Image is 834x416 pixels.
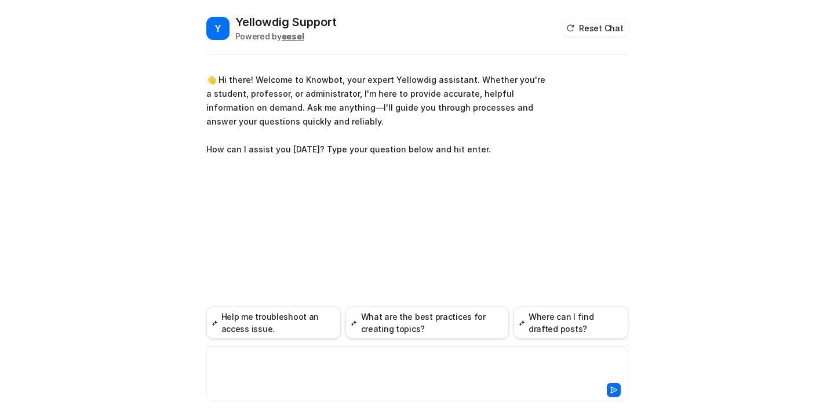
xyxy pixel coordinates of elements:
p: 👋 Hi there! Welcome to Knowbot, your expert Yellowdig assistant. Whether you're a student, profes... [206,73,545,156]
h2: Yellowdig Support [235,14,337,30]
button: Where can I find drafted posts? [513,306,628,339]
button: Reset Chat [563,20,628,37]
div: Powered by [235,30,337,42]
button: What are the best practices for creating topics? [345,306,508,339]
span: Y [206,17,230,40]
b: eesel [282,31,304,41]
button: Help me troubleshoot an access issue. [206,306,341,339]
